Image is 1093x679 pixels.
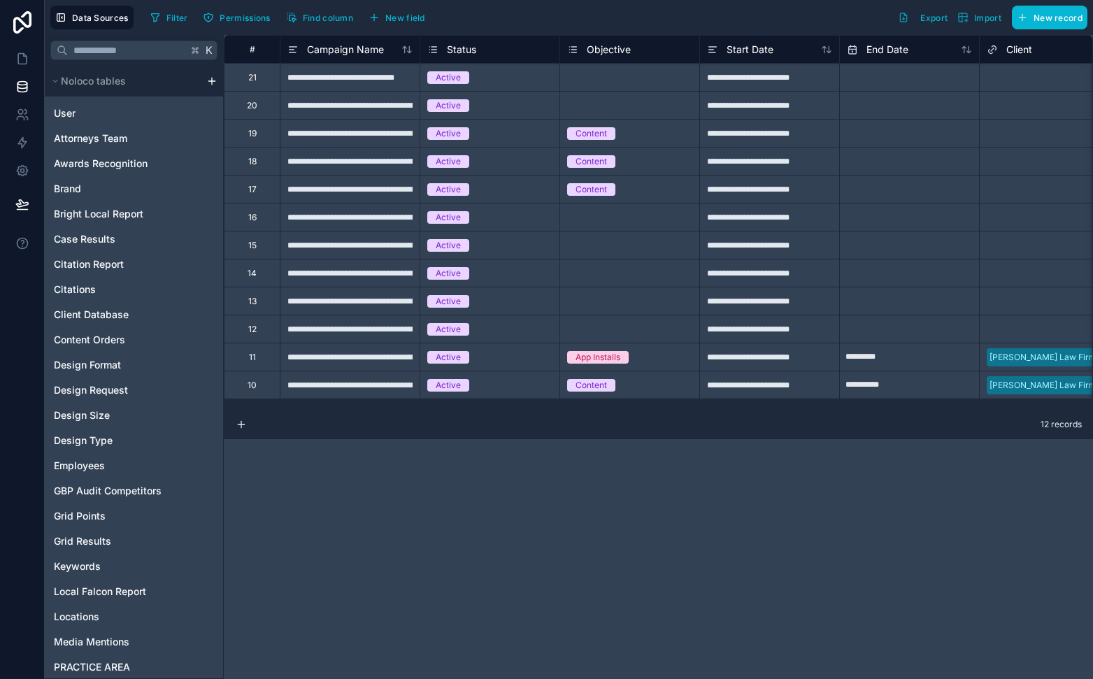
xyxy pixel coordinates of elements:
div: Active [436,323,461,336]
div: Active [436,379,461,392]
button: Export [893,6,952,29]
div: Content [576,183,607,196]
div: Active [436,239,461,252]
div: Active [436,71,461,84]
a: New record [1006,6,1087,29]
span: Status [447,43,476,57]
span: Data Sources [72,13,129,23]
span: Start Date [727,43,773,57]
span: Export [920,13,948,23]
span: End Date [866,43,908,57]
span: Objective [587,43,631,57]
div: 14 [248,268,257,279]
div: 16 [248,212,257,223]
button: New record [1012,6,1087,29]
div: 18 [248,156,257,167]
button: Data Sources [50,6,134,29]
span: Import [974,13,1001,23]
div: 19 [248,128,257,139]
div: Active [436,183,461,196]
div: 17 [248,184,257,195]
span: Permissions [220,13,270,23]
div: 15 [248,240,257,251]
div: Active [436,351,461,364]
div: 10 [248,380,257,391]
span: Client [1006,43,1032,57]
div: 12 [248,324,257,335]
div: Active [436,127,461,140]
button: New field [364,7,430,28]
button: Find column [281,7,358,28]
div: Active [436,267,461,280]
div: Active [436,155,461,168]
span: New field [385,13,425,23]
a: Permissions [198,7,280,28]
div: Active [436,99,461,112]
div: Content [576,379,607,392]
span: Find column [303,13,353,23]
span: K [204,45,214,55]
span: Filter [166,13,188,23]
div: Content [576,155,607,168]
div: 20 [247,100,257,111]
span: New record [1034,13,1083,23]
div: Active [436,211,461,224]
div: # [235,44,269,55]
div: 21 [248,72,257,83]
button: Import [952,6,1006,29]
button: Permissions [198,7,275,28]
span: Campaign Name [307,43,384,57]
div: App Installs [576,351,620,364]
div: Content [576,127,607,140]
div: 13 [248,296,257,307]
span: 12 records [1041,419,1082,430]
button: Filter [145,7,193,28]
div: 11 [249,352,256,363]
div: Active [436,295,461,308]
